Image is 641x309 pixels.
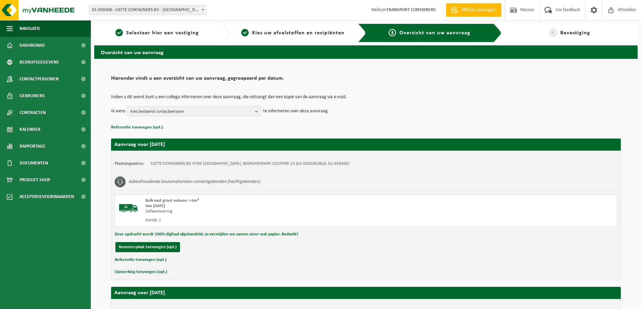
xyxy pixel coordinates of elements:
[460,7,498,13] span: Offerte aanvragen
[114,142,165,147] strong: Aanvraag voor [DATE]
[252,30,345,36] span: Kies uw afvalstoffen en recipiënten
[115,268,167,276] button: Opmerking toevoegen (opt.)
[20,138,45,155] span: Rapportage
[111,95,621,100] p: Indien u dit wenst kunt u een collega informeren over deze aanvraag, die ontvangt dan een kopie v...
[20,155,48,171] span: Documenten
[151,161,350,166] td: CATTE CONTAINERS BV, 9700 [GEOGRAPHIC_DATA], BEDRIJVENPARK COUPERE 14 (01-058306/BUS, 01-058306)
[145,198,199,203] span: Bulk vast groot volume > 6m³
[20,188,74,205] span: Acceptatievoorwaarden
[20,54,59,71] span: Bedrijfsgegevens
[127,106,261,116] button: Kies bestaand contactpersoon
[131,107,252,117] span: Kies bestaand contactpersoon
[89,5,207,15] span: 01-058306 - CATTE CONTAINERS BV - OUDENAARDE
[145,209,393,214] div: Zelfaanlevering
[446,3,501,17] a: Offerte aanvragen
[386,7,436,12] strong: TRANSPORT CONTAINERS
[399,30,470,36] span: Overzicht van uw aanvraag
[20,104,46,121] span: Contracten
[115,256,167,264] button: Referentie toevoegen (opt.)
[98,29,217,37] a: 1Selecteer hier een vestiging
[114,290,165,296] strong: Aanvraag voor [DATE]
[234,29,353,37] a: 2Kies uw afvalstoffen en recipiënten
[20,37,45,54] span: Dashboard
[115,230,298,239] button: Deze opdracht wordt 100% digitaal afgehandeld, zo vermijden we samen weer wat papier. Bedankt!
[94,45,638,59] h2: Overzicht van uw aanvraag
[20,20,40,37] span: Navigatie
[145,204,165,208] strong: Van [DATE]
[549,29,557,36] span: 4
[115,242,180,252] button: Nummerplaat toevoegen (opt.)
[89,5,206,15] span: 01-058306 - CATTE CONTAINERS BV - OUDENAARDE
[20,121,40,138] span: Kalender
[111,76,621,85] h2: Hieronder vindt u een overzicht van uw aanvraag, gegroepeerd per datum.
[145,218,393,223] div: Aantal: 1
[111,106,125,116] p: Ik wens
[20,87,45,104] span: Gebruikers
[118,198,139,218] img: BL-SO-LV.png
[111,123,163,132] button: Referentie toevoegen (opt.)
[126,30,199,36] span: Selecteer hier een vestiging
[20,171,50,188] span: Product Shop
[115,161,144,166] strong: Plaatsingsadres:
[389,29,396,36] span: 3
[20,71,59,87] span: Contactpersonen
[560,30,590,36] span: Bevestiging
[129,177,260,187] h3: Asbesthoudende bouwmaterialen cementgebonden (hechtgebonden)
[263,106,329,116] p: te informeren over deze aanvraag.
[115,29,123,36] span: 1
[241,29,249,36] span: 2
